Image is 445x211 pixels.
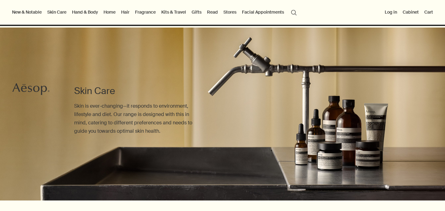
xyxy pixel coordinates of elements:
[241,8,285,16] a: Facial Appointments
[11,8,43,16] button: New & Notable
[190,8,203,16] a: Gifts
[206,8,219,16] a: Read
[384,8,398,16] button: Log in
[71,8,99,16] a: Hand & Body
[288,6,299,18] button: Open search
[160,8,187,16] a: Kits & Travel
[134,8,157,16] a: Fragrance
[120,8,131,16] a: Hair
[11,81,51,98] a: Aesop
[74,102,198,136] p: Skin is ever-changing—it responds to environment, lifestyle and diet. Our range is designed with ...
[46,8,68,16] a: Skin Care
[102,8,117,16] a: Home
[222,8,238,16] button: Stores
[423,8,434,16] button: Cart
[74,85,198,97] h1: Skin Care
[12,83,49,95] svg: Aesop
[401,8,420,16] a: Cabinet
